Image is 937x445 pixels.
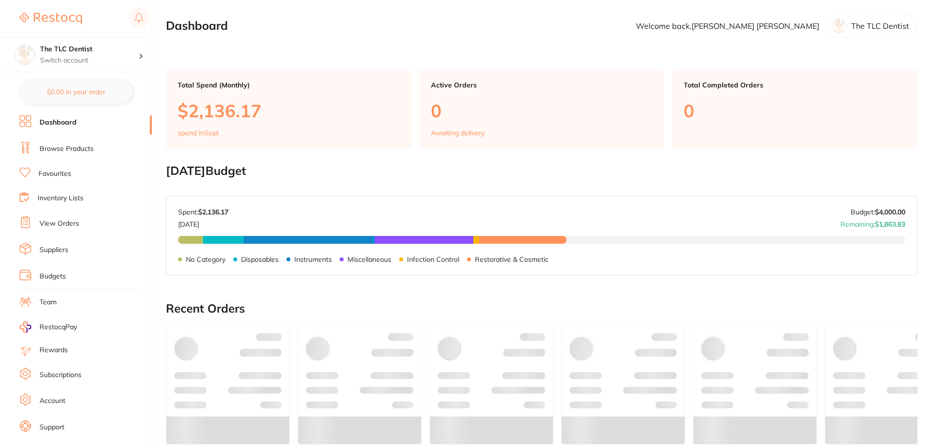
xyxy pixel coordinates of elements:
a: Restocq Logo [20,7,82,30]
a: Subscriptions [40,370,81,380]
a: Inventory Lists [38,193,83,203]
p: Switch account [40,56,139,65]
a: View Orders [40,219,79,229]
strong: $4,000.00 [875,208,905,216]
a: Account [40,396,65,406]
p: Spent: [178,208,228,216]
p: Budget: [851,208,905,216]
p: Total Spend (Monthly) [178,81,400,89]
a: Favourites [39,169,71,179]
a: Total Completed Orders0 [672,69,917,148]
p: [DATE] [178,216,228,228]
h2: Recent Orders [166,302,917,316]
a: Suppliers [40,245,68,255]
h2: [DATE] Budget [166,164,917,178]
a: Total Spend (Monthly)$2,136.17spend inSept [166,69,411,148]
p: Disposables [241,255,279,263]
p: 0 [684,101,906,121]
a: Dashboard [40,118,77,127]
p: Restorative & Cosmetic [475,255,549,263]
img: The TLC Dentist [15,45,35,64]
a: RestocqPay [20,321,77,333]
p: Remaining: [840,216,905,228]
p: Instruments [294,255,332,263]
h4: The TLC Dentist [40,44,139,54]
img: Restocq Logo [20,13,82,24]
p: The TLC Dentist [851,21,909,30]
a: Active Orders0Awaiting delivery [419,69,665,148]
a: Team [40,297,57,307]
p: Awaiting delivery [431,129,485,137]
button: $0.00 in your order [20,80,132,104]
h2: Dashboard [166,19,228,33]
strong: $1,863.83 [875,220,905,229]
p: Infection Control [407,255,459,263]
p: No Category [186,255,225,263]
p: Active Orders [431,81,653,89]
p: $2,136.17 [178,101,400,121]
p: 0 [431,101,653,121]
img: RestocqPay [20,321,31,333]
p: Total Completed Orders [684,81,906,89]
a: Rewards [40,345,68,355]
a: Support [40,423,64,432]
a: Browse Products [40,144,94,154]
strong: $2,136.17 [198,208,228,216]
span: RestocqPay [40,322,77,332]
a: Budgets [40,272,66,281]
p: Miscellaneous [347,255,391,263]
p: Welcome back, [PERSON_NAME] [PERSON_NAME] [636,21,819,30]
p: spend in Sept [178,129,219,137]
